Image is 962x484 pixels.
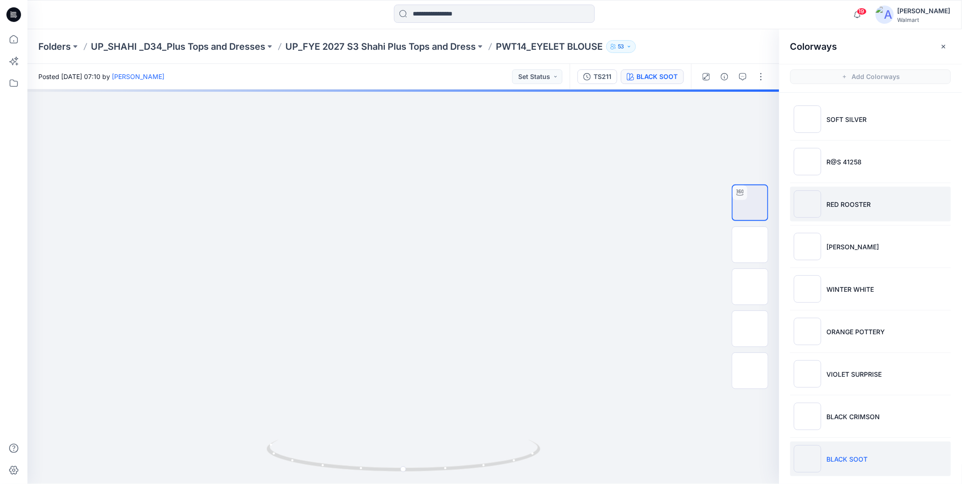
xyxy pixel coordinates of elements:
img: BLACK SOOT [794,445,821,473]
p: PWT14_EYELET BLOUSE [496,40,603,53]
span: 19 [857,8,867,15]
a: [PERSON_NAME] [112,73,164,80]
a: UP_SHAHI _D34_Plus Tops and Dresses [91,40,265,53]
div: TS211 [594,72,611,82]
a: Folders [38,40,71,53]
button: BLACK SOOT [621,69,684,84]
h2: Colorways [790,41,837,52]
img: ORANGE POTTERY [794,318,821,345]
p: SOFT SILVER [827,115,867,124]
div: Walmart [898,16,951,23]
button: TS211 [578,69,617,84]
img: BLACK CRIMSON [794,403,821,430]
p: RED ROOSTER [827,200,871,209]
p: 53 [618,42,625,52]
p: BLACK SOOT [827,454,868,464]
button: Details [717,69,732,84]
img: avatar [876,5,894,24]
img: R@S 41258 [794,148,821,175]
img: RED ROOSTER [794,190,821,218]
div: [PERSON_NAME] [898,5,951,16]
img: GREEN BASIL [794,233,821,260]
p: [PERSON_NAME] [827,242,879,252]
a: UP_FYE 2027 S3 Shahi Plus Tops and Dress [285,40,476,53]
p: BLACK CRIMSON [827,412,880,421]
img: WINTER WHITE [794,275,821,303]
img: VIOLET SURPRISE [794,360,821,388]
img: SOFT SILVER [794,105,821,133]
p: WINTER WHITE [827,284,874,294]
button: 53 [606,40,636,53]
div: BLACK SOOT [637,72,678,82]
p: R@S 41258 [827,157,862,167]
p: VIOLET SURPRISE [827,369,882,379]
span: Posted [DATE] 07:10 by [38,72,164,81]
p: ORANGE POTTERY [827,327,885,337]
